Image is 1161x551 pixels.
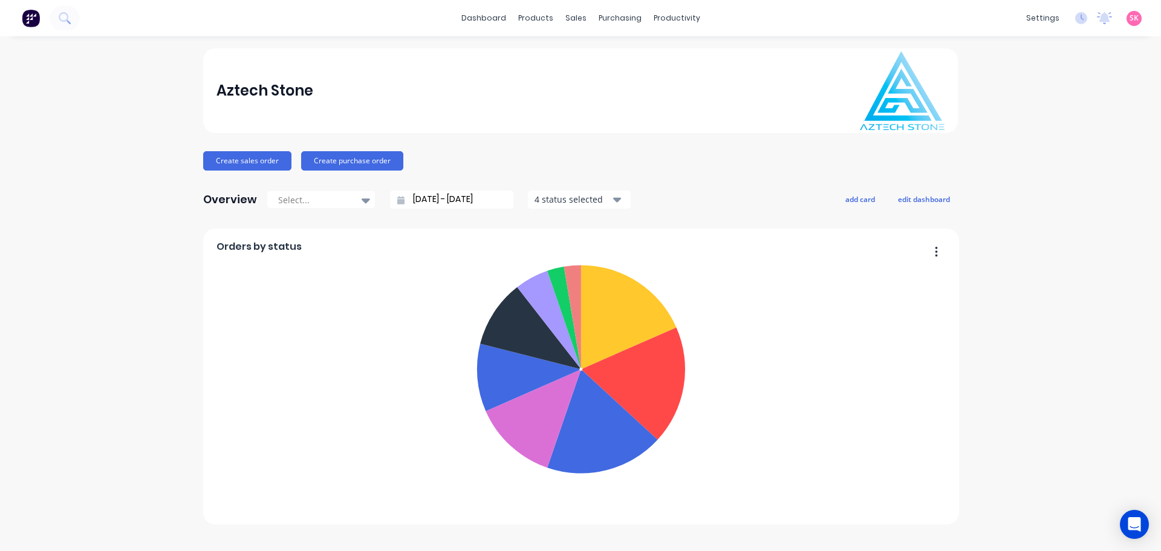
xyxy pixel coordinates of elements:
div: Aztech Stone [216,79,313,103]
div: productivity [648,9,706,27]
div: settings [1020,9,1065,27]
span: SK [1130,13,1139,24]
button: 4 status selected [528,191,631,209]
img: Aztech Stone [860,51,945,130]
button: add card [837,191,883,207]
div: 4 status selected [535,193,611,206]
div: Open Intercom Messenger [1120,510,1149,539]
div: purchasing [593,9,648,27]
div: Overview [203,187,257,212]
button: Create sales order [203,151,291,171]
button: edit dashboard [890,191,958,207]
img: Factory [22,9,40,27]
a: dashboard [455,9,512,27]
span: Orders by status [216,240,302,254]
div: sales [559,9,593,27]
div: products [512,9,559,27]
button: Create purchase order [301,151,403,171]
